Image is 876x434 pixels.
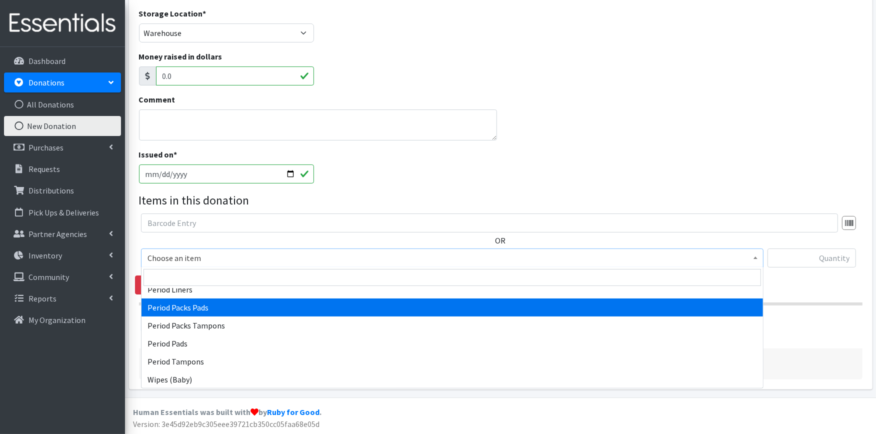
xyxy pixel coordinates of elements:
a: Reports [4,288,121,308]
abbr: required [203,8,206,18]
p: Purchases [28,142,63,152]
a: Partner Agencies [4,224,121,244]
p: Inventory [28,250,62,260]
label: Storage Location [139,7,206,19]
p: Pick Ups & Deliveries [28,207,99,217]
img: HumanEssentials [4,6,121,40]
a: All Donations [4,94,121,114]
p: My Organization [28,315,85,325]
a: Requests [4,159,121,179]
p: Community [28,272,69,282]
a: Inventory [4,245,121,265]
p: Donations [28,77,64,87]
p: Partner Agencies [28,229,87,239]
span: Choose an item [141,248,763,267]
strong: Human Essentials was built with by . [133,407,321,417]
span: Version: 3e45d92eb9c305eee39721cb350cc05faa68e05d [133,419,319,429]
li: Period Packs Tampons [141,316,763,334]
input: Barcode Entry [141,213,838,232]
a: Purchases [4,137,121,157]
a: Pick Ups & Deliveries [4,202,121,222]
li: Period Tampons [141,352,763,370]
a: My Organization [4,310,121,330]
a: Dashboard [4,51,121,71]
li: Period Liners [141,280,763,298]
p: Requests [28,164,60,174]
p: Reports [28,293,56,303]
input: Quantity [767,248,856,267]
a: Community [4,267,121,287]
label: Comment [139,93,175,105]
span: Choose an item [147,251,757,265]
li: Wipes (Baby) [141,370,763,388]
label: OR [495,234,506,246]
a: Donations [4,72,121,92]
abbr: required [174,149,177,159]
a: Remove [135,275,185,294]
label: Issued on [139,148,177,160]
legend: Items in this donation [139,191,862,209]
p: Distributions [28,185,74,195]
a: Ruby for Good [267,407,319,417]
a: New Donation [4,116,121,136]
a: Distributions [4,180,121,200]
li: Period Packs Pads [141,298,763,316]
p: Dashboard [28,56,65,66]
label: Money raised in dollars [139,50,222,62]
li: Period Pads [141,334,763,352]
